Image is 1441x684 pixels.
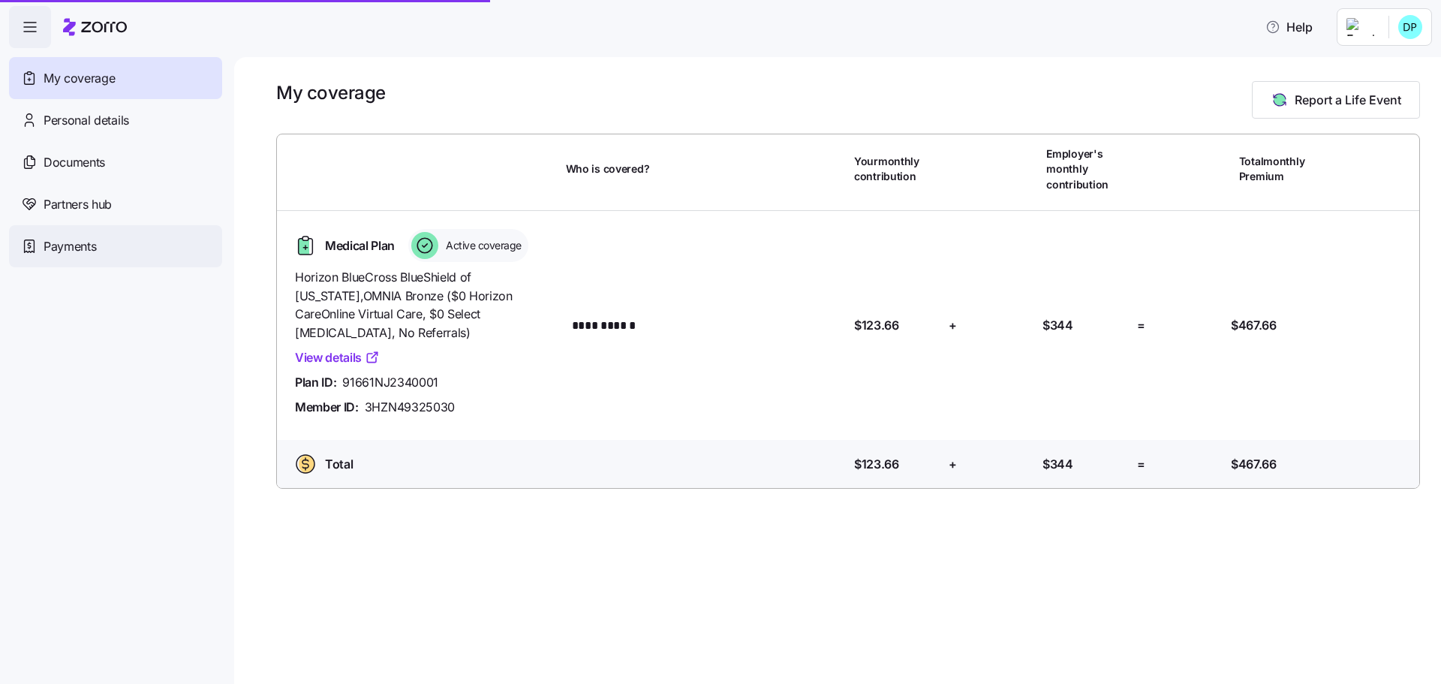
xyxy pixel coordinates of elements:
span: Documents [44,153,105,172]
h1: My coverage [276,81,386,104]
span: = [1137,316,1145,335]
a: Documents [9,141,222,183]
span: Partners hub [44,195,112,214]
span: $467.66 [1231,455,1277,474]
span: $123.66 [854,316,899,335]
img: c233a48f1e9e7ec418bb2977e7d72fb0 [1398,15,1422,39]
span: Your monthly contribution [854,154,938,185]
span: Help [1265,18,1313,36]
span: Report a Life Event [1295,91,1401,109]
a: Payments [9,225,222,267]
span: $344 [1042,455,1073,474]
span: + [949,455,957,474]
span: + [949,316,957,335]
span: Medical Plan [325,237,395,255]
a: View details [295,348,380,367]
span: $123.66 [854,455,899,474]
a: Personal details [9,99,222,141]
span: Personal details [44,111,129,130]
span: Payments [44,237,96,256]
span: Horizon BlueCross BlueShield of [US_STATE] , OMNIA Bronze ($0 Horizon CareOnline Virtual Care, $0... [295,268,554,342]
span: Plan ID: [295,373,336,392]
a: My coverage [9,57,222,99]
a: Partners hub [9,183,222,225]
span: $344 [1042,316,1073,335]
span: $467.66 [1231,316,1277,335]
span: = [1137,455,1145,474]
span: Employer's monthly contribution [1046,146,1130,192]
span: 91661NJ2340001 [342,373,438,392]
button: Help [1253,12,1325,42]
span: Who is covered? [566,161,650,176]
span: Total [325,455,353,474]
img: Employer logo [1346,18,1376,36]
span: Total monthly Premium [1239,154,1323,185]
span: My coverage [44,69,115,88]
span: 3HZN49325030 [365,398,455,417]
span: Member ID: [295,398,359,417]
span: Active coverage [441,238,522,253]
button: Report a Life Event [1252,81,1420,119]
